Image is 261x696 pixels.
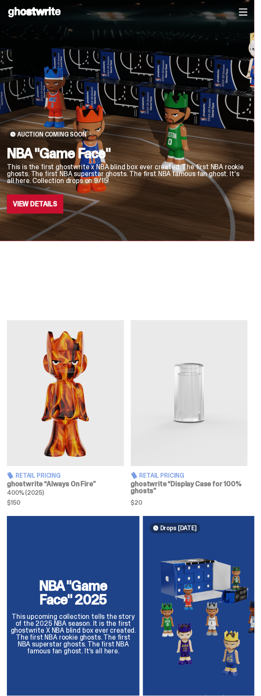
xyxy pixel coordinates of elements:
[16,473,61,479] span: Retail Pricing
[131,320,248,466] img: Display Case for 100% ghosts
[129,295,131,298] button: View slide 2
[131,320,248,506] a: Display Case for 100% ghosts Retail Pricing
[7,320,124,506] a: Always On Fire Retail Pricing
[17,131,87,138] span: Auction Coming Soon
[7,146,248,160] h2: NBA "Game Face"
[140,473,185,479] span: Retail Pricing
[7,500,124,506] span: $150
[124,295,126,298] button: View slide 1
[7,481,124,488] h3: ghostwrite “Always On Fire”
[7,320,124,466] img: Always On Fire
[131,500,248,506] span: $20
[160,525,197,532] span: Drops [DATE]
[7,195,63,214] a: View Details
[10,614,136,655] p: This upcoming collection tells the story of the 2025 NBA season. It is the first ghostwrite X NBA...
[131,481,248,495] h3: ghostwrite “Display Case for 100% ghosts”
[234,289,248,303] button: Next
[10,579,136,607] h2: NBA "Game Face" 2025
[7,489,43,497] span: 400% (2025)
[7,164,248,184] p: This is the first ghostwrite x NBA blind box ever created. The first NBA rookie ghosts. The first...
